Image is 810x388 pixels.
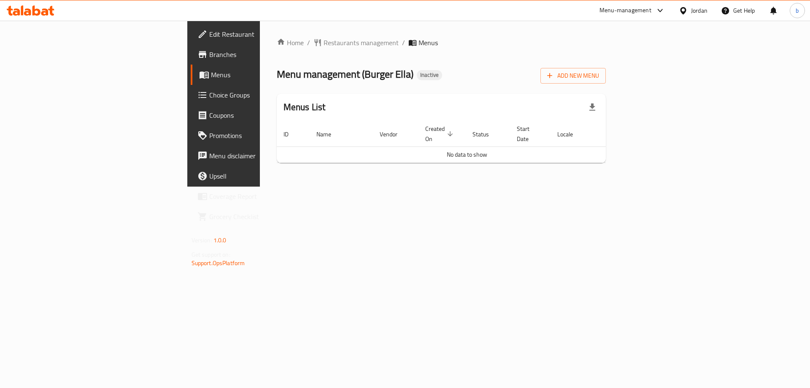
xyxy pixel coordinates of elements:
[425,124,456,144] span: Created On
[209,191,316,201] span: Coverage Report
[191,206,323,227] a: Grocery Checklist
[380,129,408,139] span: Vendor
[209,212,316,222] span: Grocery Checklist
[191,146,323,166] a: Menu disclaimer
[191,65,323,85] a: Menus
[599,5,651,16] div: Menu-management
[209,171,316,181] span: Upsell
[447,149,487,160] span: No data to show
[191,125,323,146] a: Promotions
[277,38,606,48] nav: breadcrumb
[209,110,316,120] span: Coupons
[313,38,399,48] a: Restaurants management
[191,186,323,206] a: Coverage Report
[192,258,245,269] a: Support.OpsPlatform
[418,38,438,48] span: Menus
[209,29,316,39] span: Edit Restaurant
[417,70,442,80] div: Inactive
[191,166,323,186] a: Upsell
[192,235,212,246] span: Version:
[192,249,230,260] span: Get support on:
[277,121,657,163] table: enhanced table
[283,101,326,114] h2: Menus List
[191,105,323,125] a: Coupons
[209,90,316,100] span: Choice Groups
[191,44,323,65] a: Branches
[316,129,342,139] span: Name
[402,38,405,48] li: /
[547,71,599,81] span: Add New Menu
[417,71,442,79] span: Inactive
[191,24,323,44] a: Edit Restaurant
[691,6,707,15] div: Jordan
[582,97,602,117] div: Export file
[472,129,500,139] span: Status
[191,85,323,105] a: Choice Groups
[213,235,227,246] span: 1.0.0
[594,121,657,147] th: Actions
[283,129,300,139] span: ID
[209,151,316,161] span: Menu disclaimer
[540,68,606,84] button: Add New Menu
[557,129,584,139] span: Locale
[277,65,413,84] span: Menu management ( Burger Ella )
[209,49,316,60] span: Branches
[517,124,540,144] span: Start Date
[209,130,316,141] span: Promotions
[324,38,399,48] span: Restaurants management
[211,70,316,80] span: Menus
[796,6,799,15] span: b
